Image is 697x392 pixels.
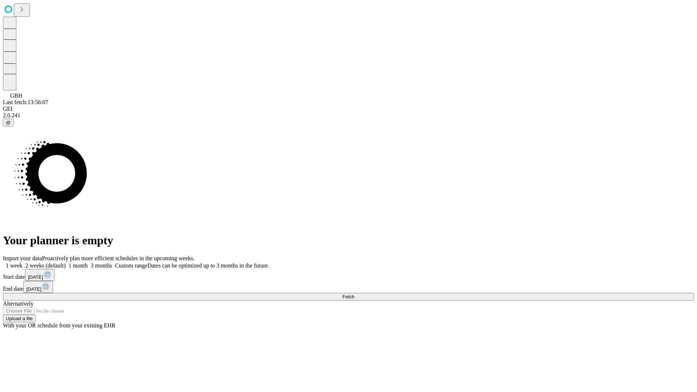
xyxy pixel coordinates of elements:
[28,274,43,280] span: [DATE]
[6,120,11,125] span: @
[3,269,694,281] div: Start date
[10,93,23,99] span: GBH
[3,293,694,301] button: Fetch
[3,255,42,261] span: Import your data
[3,315,36,322] button: Upload a file
[3,301,33,307] span: Alternatively
[69,262,88,269] span: 1 month
[3,119,14,126] button: @
[3,112,694,119] div: 2.0.241
[42,255,195,261] span: Proactively plan more efficient schedules in the upcoming weeks.
[3,322,115,328] span: With your OR schedule from your existing EHR
[3,99,48,105] span: Last fetch: 13:56:07
[25,269,55,281] button: [DATE]
[3,281,694,293] div: End date
[147,262,269,269] span: Dates can be optimized up to 3 months in the future.
[6,262,23,269] span: 1 week
[3,234,694,247] h1: Your planner is empty
[26,286,41,292] span: [DATE]
[25,262,66,269] span: 2 weeks (default)
[115,262,147,269] span: Custom range
[23,281,53,293] button: [DATE]
[342,294,354,299] span: Fetch
[3,106,694,112] div: GEI
[91,262,112,269] span: 3 months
